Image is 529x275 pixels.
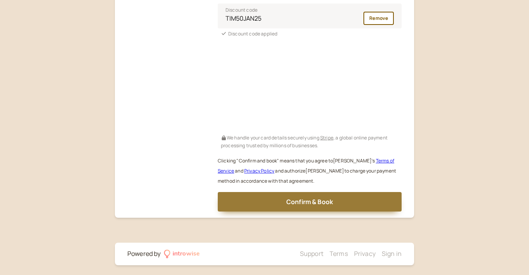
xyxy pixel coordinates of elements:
div: We handle your card details securely using , a global online payment processing trusted by millio... [218,132,402,149]
a: Terms [330,249,348,258]
a: Privacy [354,249,376,258]
span: Confirm & Book [286,197,333,206]
iframe: Secure payment input frame [216,42,403,132]
span: Discount code applied [228,30,277,37]
a: Support [300,249,323,258]
button: Remove [363,12,394,25]
span: Discount code [226,6,257,14]
span: Remove [369,15,388,21]
button: Confirm & Book [218,192,402,212]
a: Sign in [382,249,402,258]
input: Discount code [218,4,402,28]
a: Stripe [320,134,333,141]
a: Privacy Policy [244,167,274,174]
div: Powered by [127,249,161,259]
small: Clicking "Confirm and book" means that you agree to [PERSON_NAME] ' s and and authorize [PERSON_N... [218,157,396,184]
a: introwise [164,249,200,259]
div: introwise [173,249,200,259]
